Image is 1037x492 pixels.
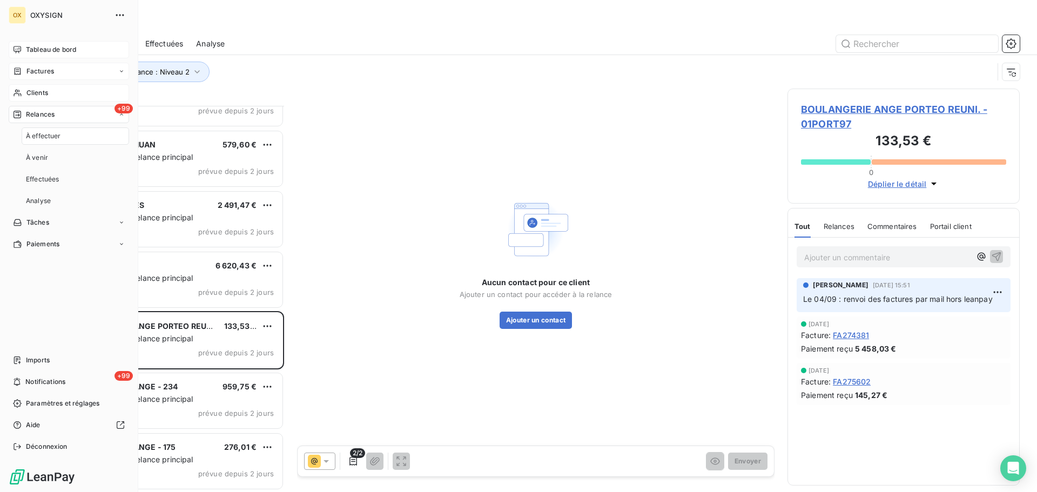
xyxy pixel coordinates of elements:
[801,376,831,387] span: Facture :
[198,167,274,176] span: prévue depuis 2 jours
[26,196,51,206] span: Analyse
[198,469,274,478] span: prévue depuis 2 jours
[855,389,887,401] span: 145,27 €
[833,329,869,341] span: FA274381
[350,448,365,458] span: 2/2
[25,377,65,387] span: Notifications
[833,376,871,387] span: FA275602
[873,282,910,288] span: [DATE] 15:51
[198,227,274,236] span: prévue depuis 2 jours
[216,261,257,270] span: 6 620,43 €
[865,178,943,190] button: Déplier le détail
[500,312,573,329] button: Ajouter un contact
[803,294,993,304] span: Le 04/09 : renvoi des factures par mail hors leanpay
[855,343,897,354] span: 5 458,03 €
[930,222,972,231] span: Portail client
[26,131,61,141] span: À effectuer
[26,174,59,184] span: Effectuées
[801,343,853,354] span: Paiement reçu
[26,399,99,408] span: Paramètres et réglages
[501,195,570,264] img: Empty state
[198,409,274,417] span: prévue depuis 2 jours
[26,239,59,249] span: Paiements
[26,66,54,76] span: Factures
[26,110,55,119] span: Relances
[198,288,274,296] span: prévue depuis 2 jours
[836,35,998,52] input: Rechercher
[824,222,854,231] span: Relances
[801,131,1006,153] h3: 133,53 €
[198,106,274,115] span: prévue depuis 2 jours
[198,348,274,357] span: prévue depuis 2 jours
[76,321,218,331] span: BOULANGERIE ANGE PORTEO REUNI.
[77,62,210,82] button: Niveau de relance : Niveau 2
[809,321,829,327] span: [DATE]
[92,68,190,76] span: Niveau de relance : Niveau 2
[115,104,133,113] span: +99
[794,222,811,231] span: Tout
[223,140,257,149] span: 579,60 €
[26,420,41,430] span: Aide
[26,153,48,163] span: À venir
[26,88,48,98] span: Clients
[801,102,1006,131] span: BOULANGERIE ANGE PORTEO REUNI. - 01PORT97
[26,442,68,451] span: Déconnexion
[115,371,133,381] span: +99
[869,168,873,177] span: 0
[52,106,284,492] div: grid
[223,382,257,391] span: 959,75 €
[1000,455,1026,481] div: Open Intercom Messenger
[26,355,50,365] span: Imports
[813,280,868,290] span: [PERSON_NAME]
[9,6,26,24] div: OX
[30,11,108,19] span: OXYSIGN
[867,222,917,231] span: Commentaires
[809,367,829,374] span: [DATE]
[218,200,257,210] span: 2 491,47 €
[482,277,590,288] span: Aucun contact pour ce client
[145,38,184,49] span: Effectuées
[26,218,49,227] span: Tâches
[728,453,767,470] button: Envoyer
[868,178,927,190] span: Déplier le détail
[224,321,257,331] span: 133,53 €
[9,468,76,486] img: Logo LeanPay
[196,38,225,49] span: Analyse
[801,389,853,401] span: Paiement reçu
[9,416,129,434] a: Aide
[801,329,831,341] span: Facture :
[26,45,76,55] span: Tableau de bord
[224,442,257,451] span: 276,01 €
[460,290,612,299] span: Ajouter un contact pour accéder à la relance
